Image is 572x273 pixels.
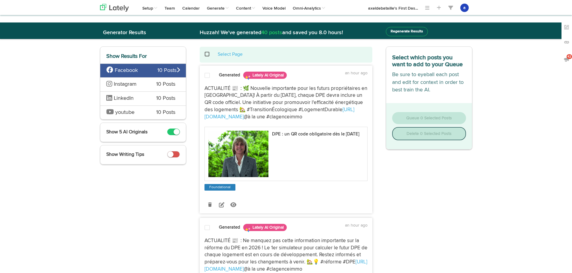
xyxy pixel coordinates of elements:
p: ACTUALITÉ 📰 : 🌿 Nouvelle importante pour les futurs propriétaires en [GEOGRAPHIC_DATA]! À partir ... [204,85,368,121]
span: 42 [567,54,572,59]
img: links_off.svg [564,39,570,45]
h2: Generator Results [100,30,186,36]
img: AphotoCP-e1733932290564.jpg [208,131,268,177]
time: an hour ago [345,223,368,227]
time: an hour ago [345,71,368,75]
button: a [460,4,469,12]
p: Be sure to eyeball each post and edit for context in order to best train the AI. [392,71,466,94]
span: Lately AI Original [243,224,287,231]
span: 10 Posts [156,81,175,88]
span: LinkedIn [114,96,134,101]
strong: Generated [219,225,240,230]
span: 10 Posts [156,95,175,102]
img: keywords_off.svg [564,24,570,30]
span: Show Results For [106,54,147,59]
span: Facebook [115,68,138,73]
h2: Huzzah! We've generated and saved you 8.0 hours! [195,30,377,36]
span: Show Writing Tips [106,152,144,157]
a: [URL][DOMAIN_NAME] [204,107,354,120]
p: DPE : un QR code obligatoire dès le [DATE] [272,132,359,136]
strong: Generated [219,73,240,77]
span: 10 Posts [157,67,180,75]
span: Show 5 AI Originals [106,130,147,135]
button: Regenerate Results [386,27,428,36]
button: Delete 0 Selected Posts [392,127,466,140]
iframe: Ouvre un widget dans lequel vous pouvez trouver plus d’informations [534,255,566,270]
span: Queue 0 Selected Posts [406,116,452,120]
span: youtube [115,110,135,115]
span: ... [415,6,418,10]
img: sparkles.png [245,75,251,81]
h3: Select which posts you want to add to your Queue [392,53,466,68]
img: sparkles.png [245,227,251,233]
button: Queue 0 Selected Posts [392,112,466,124]
p: ACTUALITÉ 📰 : Ne manquez pas cette information importante sur la réforme du DPE en 2026 ! Le 1er ... [204,237,368,273]
span: Instagram [114,82,137,87]
a: Select Page [218,52,243,57]
img: logo_lately_bg_light.svg [100,4,129,12]
span: 10 Posts [156,109,175,117]
img: announcements_off.svg [564,56,570,62]
span: 40 posts [261,30,282,35]
a: Foundational [208,184,232,190]
span: Lately AI Original [243,72,287,79]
